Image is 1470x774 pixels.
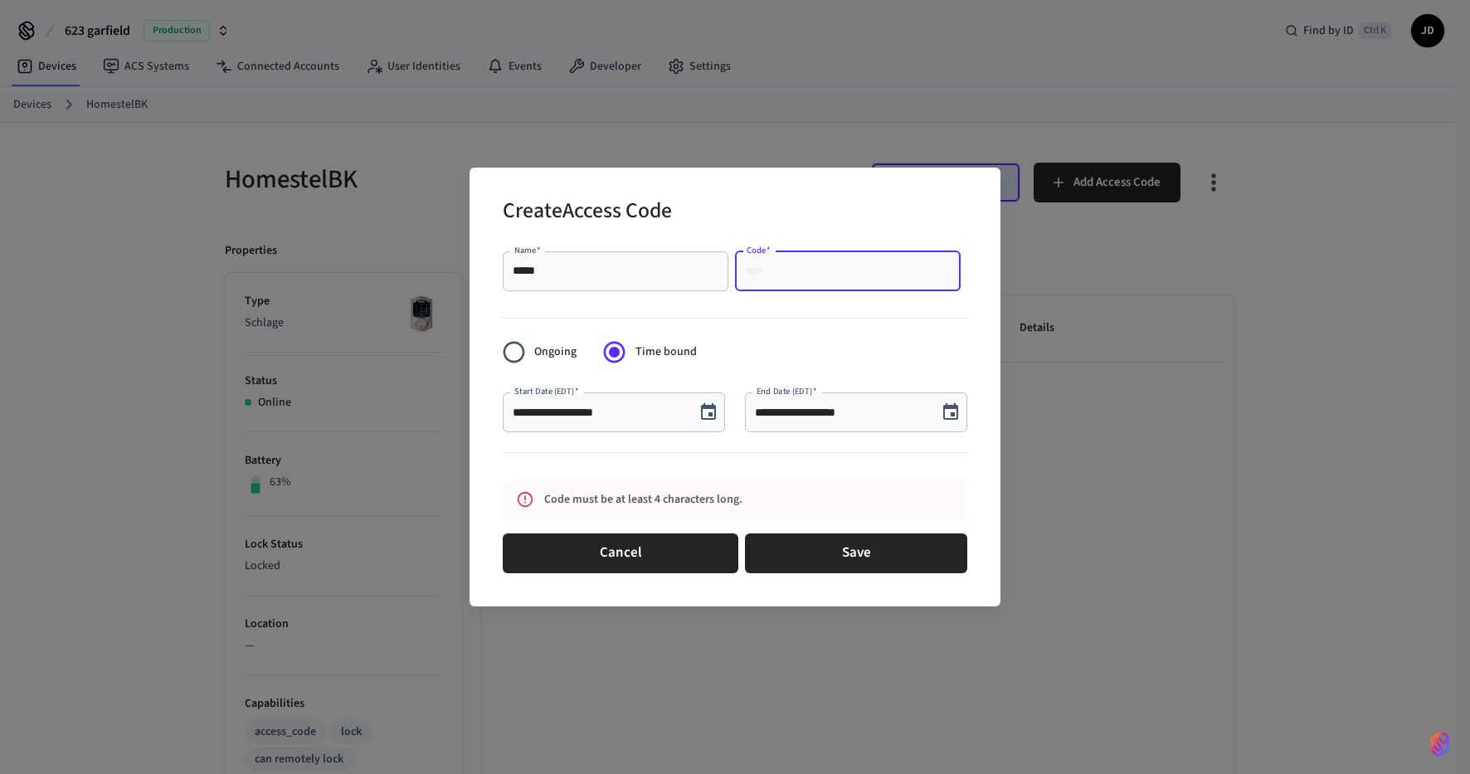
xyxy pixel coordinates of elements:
span: Ongoing [534,343,577,361]
div: Code must be at least 4 characters long. [544,484,894,515]
button: Cancel [503,533,738,573]
img: SeamLogoGradient.69752ec5.svg [1430,731,1450,757]
label: End Date (EDT) [757,385,816,397]
button: Choose date, selected date is Aug 14, 2025 [934,396,967,429]
label: Code [747,244,771,256]
span: Time bound [635,343,697,361]
label: Start Date (EDT) [514,385,578,397]
button: Choose date, selected date is Aug 11, 2025 [692,396,725,429]
label: Name [514,244,541,256]
button: Save [745,533,967,573]
h2: Create Access Code [503,187,672,238]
